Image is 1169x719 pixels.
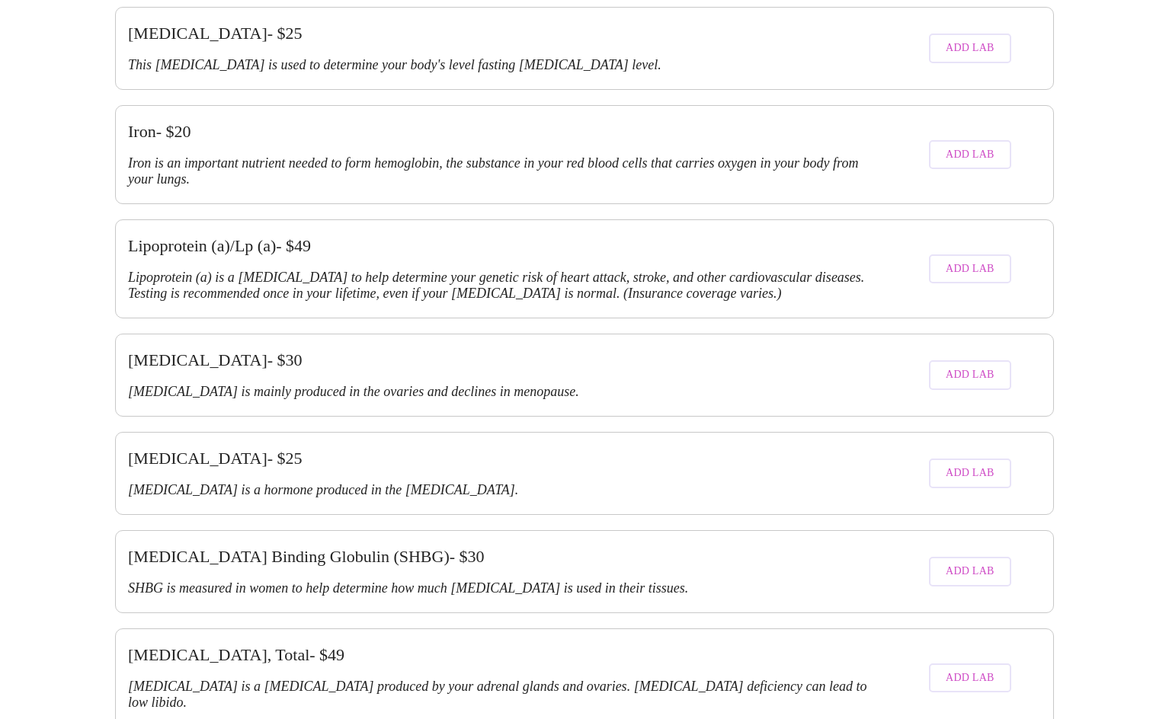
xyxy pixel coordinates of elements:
h3: Lipoprotein (a)/Lp (a) - $ 49 [128,236,875,256]
span: Add Lab [946,260,994,279]
h3: [MEDICAL_DATA], Total - $ 49 [128,645,875,665]
span: Add Lab [946,669,994,688]
h3: Iron is an important nutrient needed to form hemoglobin, the substance in your red blood cells th... [128,155,875,187]
button: Add Lab [929,663,1011,693]
button: Add Lab [929,557,1011,586]
h3: This [MEDICAL_DATA] is used to determine your body's level fasting [MEDICAL_DATA] level. [128,57,875,73]
h3: [MEDICAL_DATA] is a hormone produced in the [MEDICAL_DATA]. [128,482,875,498]
button: Add Lab [929,459,1011,488]
span: Add Lab [946,562,994,581]
h3: Lipoprotein (a) is a [MEDICAL_DATA] to help determine your genetic risk of heart attack, stroke, ... [128,270,875,302]
h3: [MEDICAL_DATA] is mainly produced in the ovaries and declines in menopause. [128,384,875,400]
span: Add Lab [946,39,994,58]
button: Add Lab [929,360,1011,390]
h3: [MEDICAL_DATA] - $ 25 [128,24,875,43]
h3: [MEDICAL_DATA] Binding Globulin (SHBG) - $ 30 [128,547,875,567]
button: Add Lab [929,34,1011,63]
button: Add Lab [929,254,1011,284]
span: Add Lab [946,464,994,483]
span: Add Lab [946,366,994,385]
h3: [MEDICAL_DATA] is a [MEDICAL_DATA] produced by your adrenal glands and ovaries. [MEDICAL_DATA] de... [128,679,875,711]
h3: [MEDICAL_DATA] - $ 25 [128,449,875,468]
span: Add Lab [946,145,994,165]
button: Add Lab [929,140,1011,170]
h3: Iron - $ 20 [128,122,875,142]
h3: SHBG is measured in women to help determine how much [MEDICAL_DATA] is used in their tissues. [128,580,875,596]
h3: [MEDICAL_DATA] - $ 30 [128,350,875,370]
